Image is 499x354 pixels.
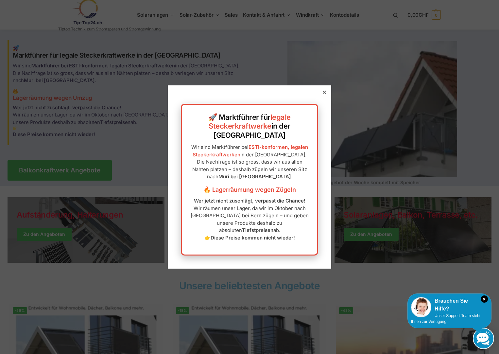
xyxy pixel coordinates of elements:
a: legale Steckerkraftwerke [209,113,291,131]
span: Unser Support-Team steht Ihnen zur Verfügung [411,313,480,324]
strong: Diese Preise kommen nicht wieder! [211,235,295,241]
h2: 🚀 Marktführer für in der [GEOGRAPHIC_DATA] [188,113,311,140]
p: Wir räumen unser Lager, da wir im Oktober nach [GEOGRAPHIC_DATA] bei Bern zügeln – und geben unse... [188,197,311,241]
strong: Muri bei [GEOGRAPHIC_DATA] [218,173,291,180]
div: Brauchen Sie Hilfe? [411,297,488,313]
strong: Tiefstpreisen [242,227,273,233]
strong: Wer jetzt nicht zuschlägt, verpasst die Chance! [194,198,305,204]
p: Wir sind Marktführer bei in der [GEOGRAPHIC_DATA]. Die Nachfrage ist so gross, dass wir aus allen... [188,144,311,181]
i: Schließen [481,295,488,303]
h3: 🔥 Lagerräumung wegen Zügeln [188,186,311,194]
a: ESTI-konformen, legalen Steckerkraftwerken [193,144,308,158]
img: Customer service [411,297,431,317]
